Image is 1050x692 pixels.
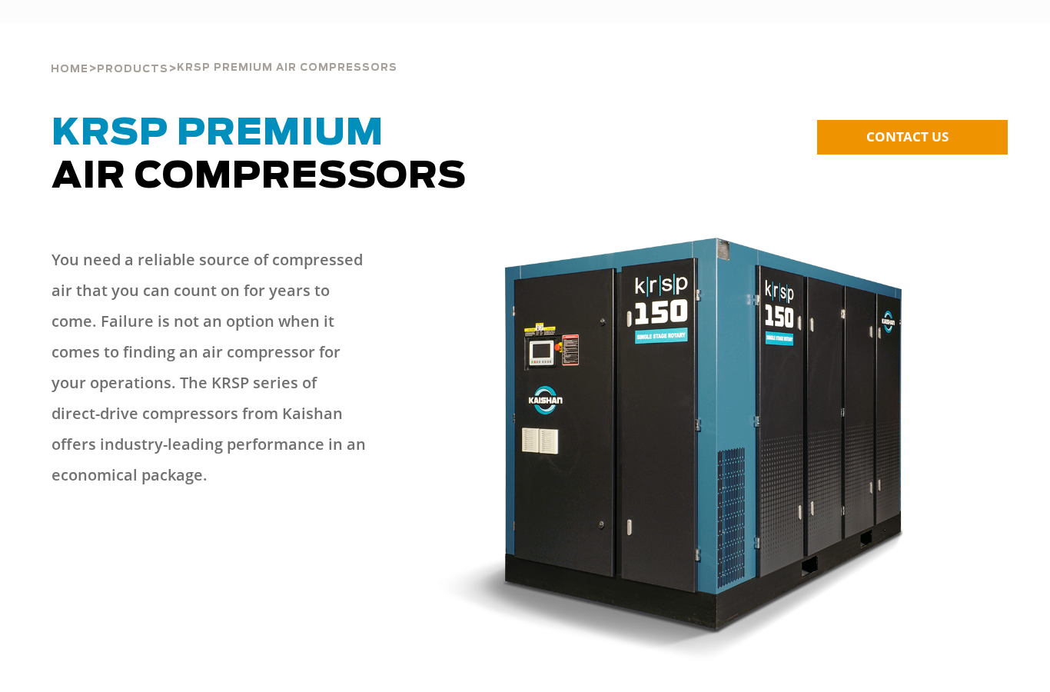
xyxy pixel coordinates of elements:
div: > > [51,23,397,82]
span: Air Compressors [52,115,467,195]
span: CONTACT US [866,128,949,145]
a: Products [97,62,168,75]
a: Home [51,62,88,75]
a: CONTACT US [817,120,1008,155]
span: krsp premium air compressors [177,63,397,73]
span: Home [51,65,88,75]
img: krsp150 [437,229,943,663]
span: KRSP Premium [52,115,384,152]
p: You need a reliable source of compressed air that you can count on for years to come. Failure is ... [52,245,367,491]
span: Products [97,65,168,75]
